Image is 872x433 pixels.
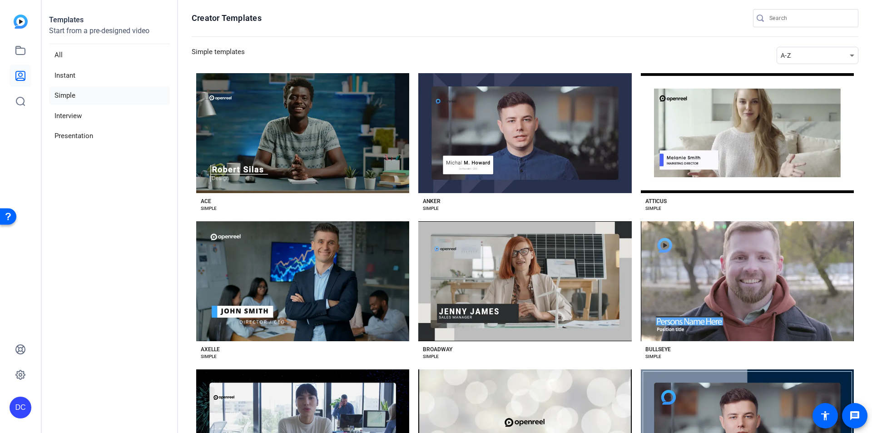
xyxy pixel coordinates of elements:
[645,205,661,212] div: SIMPLE
[820,410,831,421] mat-icon: accessibility
[49,15,84,24] strong: Templates
[201,198,211,205] div: ACE
[49,25,170,44] p: Start from a pre-designed video
[201,205,217,212] div: SIMPLE
[192,47,245,64] h3: Simple templates
[423,353,439,360] div: SIMPLE
[641,221,854,341] button: Template image
[201,346,220,353] div: AXELLE
[192,13,262,24] h1: Creator Templates
[49,107,170,125] li: Interview
[418,73,631,193] button: Template image
[645,198,667,205] div: ATTICUS
[423,205,439,212] div: SIMPLE
[641,73,854,193] button: Template image
[781,52,791,59] span: A-Z
[423,346,452,353] div: BROADWAY
[645,346,671,353] div: BULLSEYE
[14,15,28,29] img: blue-gradient.svg
[49,46,170,65] li: All
[49,66,170,85] li: Instant
[49,86,170,105] li: Simple
[769,13,851,24] input: Search
[849,410,860,421] mat-icon: message
[201,353,217,360] div: SIMPLE
[196,73,409,193] button: Template image
[10,397,31,418] div: DC
[418,221,631,341] button: Template image
[423,198,441,205] div: ANKER
[645,353,661,360] div: SIMPLE
[196,221,409,341] button: Template image
[49,127,170,145] li: Presentation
